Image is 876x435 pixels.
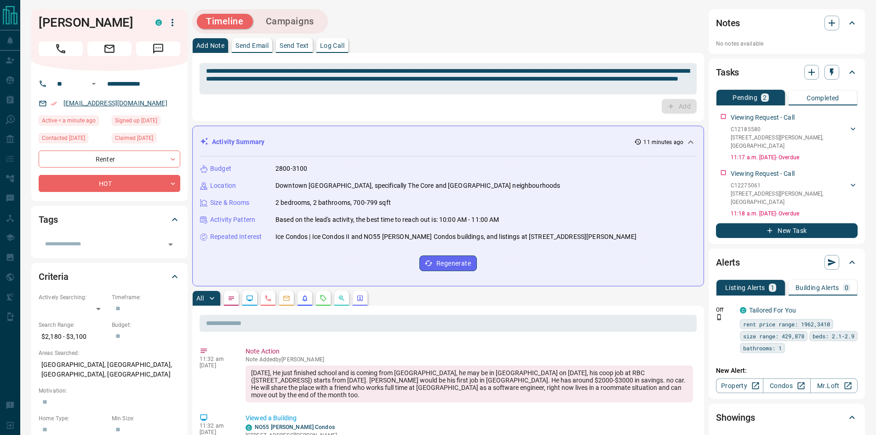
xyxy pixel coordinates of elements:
p: 11:32 am [200,423,232,429]
div: Alerts [716,251,858,273]
svg: Calls [264,295,272,302]
p: Building Alerts [796,284,839,291]
p: Note Action [246,347,693,356]
h2: Tasks [716,65,739,80]
button: New Task [716,223,858,238]
svg: Email Verified [51,100,57,107]
svg: Listing Alerts [301,295,309,302]
div: C12275061[STREET_ADDRESS][PERSON_NAME],[GEOGRAPHIC_DATA] [731,180,858,208]
p: Home Type: [39,414,107,423]
p: No notes available [716,40,858,48]
div: Notes [716,12,858,34]
p: [GEOGRAPHIC_DATA], [GEOGRAPHIC_DATA], [GEOGRAPHIC_DATA], [GEOGRAPHIC_DATA] [39,357,180,382]
span: Claimed [DATE] [115,133,153,143]
svg: Requests [320,295,327,302]
p: Viewing Request - Call [731,169,795,179]
div: Criteria [39,266,180,288]
p: Budget [210,164,231,174]
h2: Notes [716,16,740,30]
svg: Notes [228,295,235,302]
a: Mr.Loft [810,378,858,393]
svg: Emails [283,295,290,302]
p: 0 [845,284,848,291]
span: rent price range: 1962,3410 [743,319,830,329]
p: Off [716,306,734,314]
p: 11:18 a.m. [DATE] - Overdue [731,209,858,218]
span: beds: 2.1-2.9 [813,331,854,341]
p: Areas Searched: [39,349,180,357]
span: Signed up [DATE] [115,116,157,125]
div: HOT [39,175,180,192]
div: Thu Jul 03 2025 [112,116,180,128]
svg: Agent Actions [356,295,364,302]
p: C12275061 [731,181,848,190]
p: Log Call [320,42,344,49]
button: Open [88,78,99,89]
p: Activity Pattern [210,215,255,225]
a: [EMAIL_ADDRESS][DOMAIN_NAME] [63,99,167,107]
p: 11 minutes ago [643,138,683,146]
p: [STREET_ADDRESS][PERSON_NAME] , [GEOGRAPHIC_DATA] [731,190,848,206]
svg: Lead Browsing Activity [246,295,253,302]
p: Send Email [235,42,269,49]
p: 2 [763,94,767,101]
p: Repeated Interest [210,232,262,242]
div: Fri Jul 04 2025 [39,133,107,146]
button: Timeline [197,14,253,29]
p: All [196,295,204,302]
p: Location [210,181,236,191]
div: C12185580[STREET_ADDRESS][PERSON_NAME],[GEOGRAPHIC_DATA] [731,123,858,152]
p: New Alert: [716,366,858,376]
p: Downtown [GEOGRAPHIC_DATA], specifically The Core and [GEOGRAPHIC_DATA] neighbourhoods [275,181,560,191]
div: Activity Summary11 minutes ago [200,133,696,151]
a: Property [716,378,763,393]
p: Pending [733,94,757,101]
p: Size & Rooms [210,198,250,208]
p: Ice Condos | Ice Condos II and NO55 [PERSON_NAME] Condos buildings, and listings at [STREET_ADDRE... [275,232,636,242]
h1: [PERSON_NAME] [39,15,142,30]
span: Contacted [DATE] [42,133,85,143]
div: Sat Aug 16 2025 [39,116,107,128]
p: Motivation: [39,387,180,395]
span: Call [39,41,83,56]
div: condos.ca [740,307,746,313]
p: 11:32 am [200,356,232,362]
p: Actively Searching: [39,293,107,302]
p: 2800-3100 [275,164,307,174]
p: Activity Summary [212,137,264,147]
span: Email [87,41,132,56]
div: Thu Jul 03 2025 [112,133,180,146]
div: Tags [39,209,180,231]
p: Viewing Request - Call [731,113,795,122]
p: 1 [771,284,774,291]
div: Tasks [716,61,858,83]
p: Listing Alerts [725,284,765,291]
a: NO55 [PERSON_NAME] Condos [255,424,335,430]
p: Timeframe: [112,293,180,302]
p: 11:17 a.m. [DATE] - Overdue [731,153,858,162]
a: Tailored For You [749,307,796,314]
p: $2,180 - $3,100 [39,329,107,344]
div: Renter [39,151,180,168]
h2: Alerts [716,255,740,270]
p: Add Note [196,42,224,49]
p: C12185580 [731,125,848,133]
span: size range: 429,878 [743,331,804,341]
h2: Showings [716,410,755,425]
a: Condos [763,378,810,393]
p: [STREET_ADDRESS][PERSON_NAME] , [GEOGRAPHIC_DATA] [731,133,848,150]
button: Campaigns [257,14,323,29]
div: Showings [716,406,858,429]
div: [DATE], He just finished school and is coming from [GEOGRAPHIC_DATA], he may be in [GEOGRAPHIC_DA... [246,365,693,402]
p: Search Range: [39,321,107,329]
p: Note Added by [PERSON_NAME] [246,356,693,363]
svg: Push Notification Only [716,314,722,320]
span: bathrooms: 1 [743,343,782,353]
div: condos.ca [155,19,162,26]
p: Min Size: [112,414,180,423]
p: Send Text [280,42,309,49]
button: Regenerate [419,255,477,271]
p: Budget: [112,321,180,329]
p: 2 bedrooms, 2 bathrooms, 700-799 sqft [275,198,391,208]
h2: Tags [39,212,57,227]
